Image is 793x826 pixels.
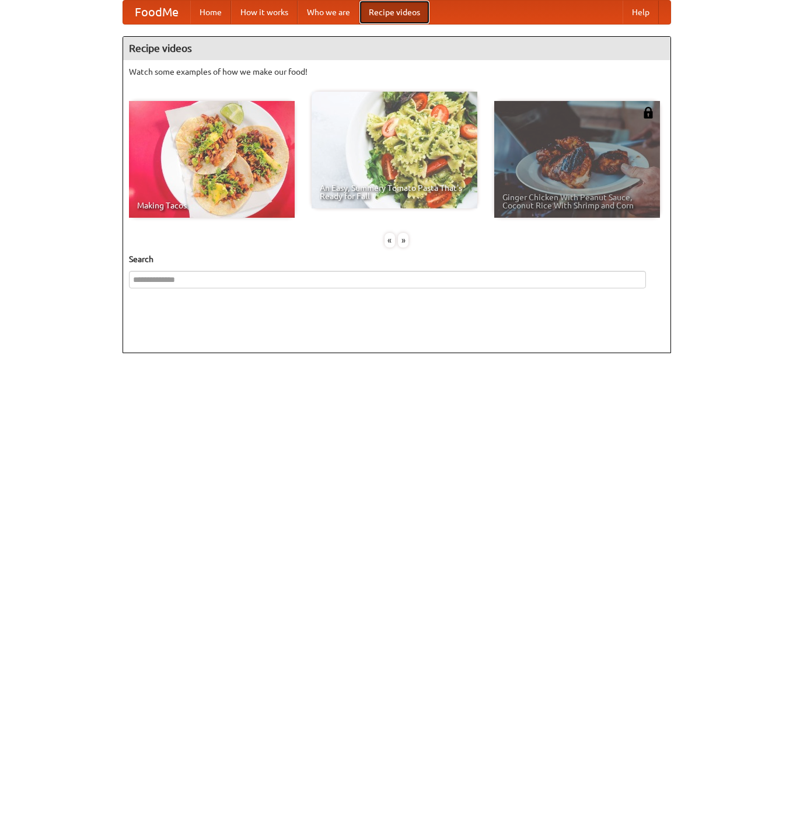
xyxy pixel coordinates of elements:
a: How it works [231,1,298,24]
img: 483408.png [642,107,654,119]
a: Who we are [298,1,359,24]
h5: Search [129,253,665,265]
div: « [385,233,395,248]
a: Recipe videos [359,1,429,24]
span: An Easy, Summery Tomato Pasta That's Ready for Fall [320,184,469,200]
p: Watch some examples of how we make our food! [129,66,665,78]
a: FoodMe [123,1,190,24]
h4: Recipe videos [123,37,670,60]
a: Home [190,1,231,24]
span: Making Tacos [137,201,287,210]
a: Help [623,1,659,24]
div: » [398,233,408,248]
a: Making Tacos [129,101,295,218]
a: An Easy, Summery Tomato Pasta That's Ready for Fall [312,92,477,208]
